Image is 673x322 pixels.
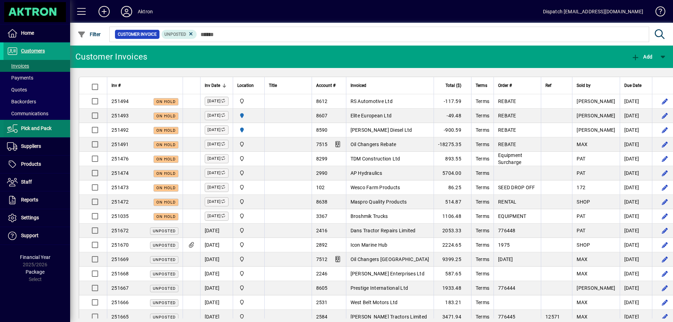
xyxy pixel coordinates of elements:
button: Edit [659,124,671,136]
span: MAX [577,300,587,305]
label: [DATE] [205,97,229,106]
span: Prestige International Ltd [351,285,408,291]
span: 251670 [111,242,129,248]
span: 102 [316,185,325,190]
span: Central [237,313,260,321]
span: Pick and Pack [21,125,52,131]
span: Add [631,54,652,60]
button: Edit [659,182,671,193]
td: [DATE] [620,94,652,109]
span: HAMILTON [237,126,260,134]
td: 183.21 [434,295,471,310]
div: Order # [498,82,537,89]
td: 587.65 [434,267,471,281]
span: Customers [21,48,45,54]
div: Location [237,82,260,89]
span: Central [237,169,260,177]
td: -18275.35 [434,137,471,152]
span: 3367 [316,213,328,219]
span: Terms [476,242,489,248]
span: Central [237,198,260,206]
span: Inv Date [205,82,220,89]
span: Invoices [7,63,29,69]
span: On hold [156,171,176,176]
span: Central [237,227,260,234]
span: 251491 [111,142,129,147]
span: Communications [7,111,48,116]
td: [DATE] [620,267,652,281]
label: [DATE] [205,125,229,135]
td: [DATE] [620,123,652,137]
td: [DATE] [620,281,652,295]
span: Unposted [153,243,176,248]
span: HAMILTON [237,112,260,119]
a: Products [4,156,70,173]
span: RENTAL [498,199,517,205]
button: Edit [659,239,671,251]
td: -49.48 [434,109,471,123]
span: 251472 [111,199,129,205]
a: Staff [4,173,70,191]
span: Oil Changers Rebate [351,142,396,147]
span: On hold [156,143,176,147]
div: Invoiced [351,82,429,89]
span: 251492 [111,127,129,133]
td: [DATE] [620,195,652,209]
span: Title [269,82,277,89]
td: [DATE] [620,238,652,252]
span: 251476 [111,156,129,162]
span: [PERSON_NAME] Tractors Limited [351,314,427,320]
td: [DATE] [620,295,652,310]
button: Add [93,5,115,18]
td: 514.87 [434,195,471,209]
a: Knowledge Base [650,1,664,24]
a: Settings [4,209,70,227]
td: [DATE] [200,252,233,267]
label: [DATE] [205,169,229,178]
span: 2416 [316,228,328,233]
span: Total ($) [446,82,461,89]
td: [DATE] [200,238,233,252]
button: Add [630,50,654,63]
a: Quotes [4,84,70,96]
span: Unposted [153,229,176,233]
span: Central [237,255,260,263]
a: Communications [4,108,70,119]
span: Quotes [7,87,27,93]
a: Support [4,227,70,245]
span: [DATE] [498,256,513,262]
td: [DATE] [200,267,233,281]
button: Edit [659,139,671,150]
button: Edit [659,167,671,179]
span: RS Automotive Ltd [351,98,393,104]
span: Financial Year [20,254,50,260]
span: TDM Construction Ltd [351,156,400,162]
span: 12571 [545,314,560,320]
span: 251493 [111,113,129,118]
span: REBATE [498,98,516,104]
span: Terms [476,156,489,162]
span: 776445 [498,314,516,320]
a: Backorders [4,96,70,108]
td: 5704.00 [434,166,471,180]
span: Sold by [577,82,591,89]
span: 251665 [111,314,129,320]
button: Edit [659,153,671,164]
td: [DATE] [620,224,652,238]
span: SHOP [577,242,590,248]
td: 86.25 [434,180,471,195]
span: Unposted [164,32,186,37]
span: Suppliers [21,143,41,149]
span: [PERSON_NAME] Diesel Ltd [351,127,412,133]
span: Filter [77,32,101,37]
span: Package [26,269,45,275]
span: 2246 [316,271,328,276]
span: 8605 [316,285,328,291]
button: Edit [659,96,671,107]
button: Edit [659,110,671,121]
span: Central [237,155,260,163]
span: 251667 [111,285,129,291]
span: Terms [476,98,489,104]
span: 251035 [111,213,129,219]
span: 2892 [316,242,328,248]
